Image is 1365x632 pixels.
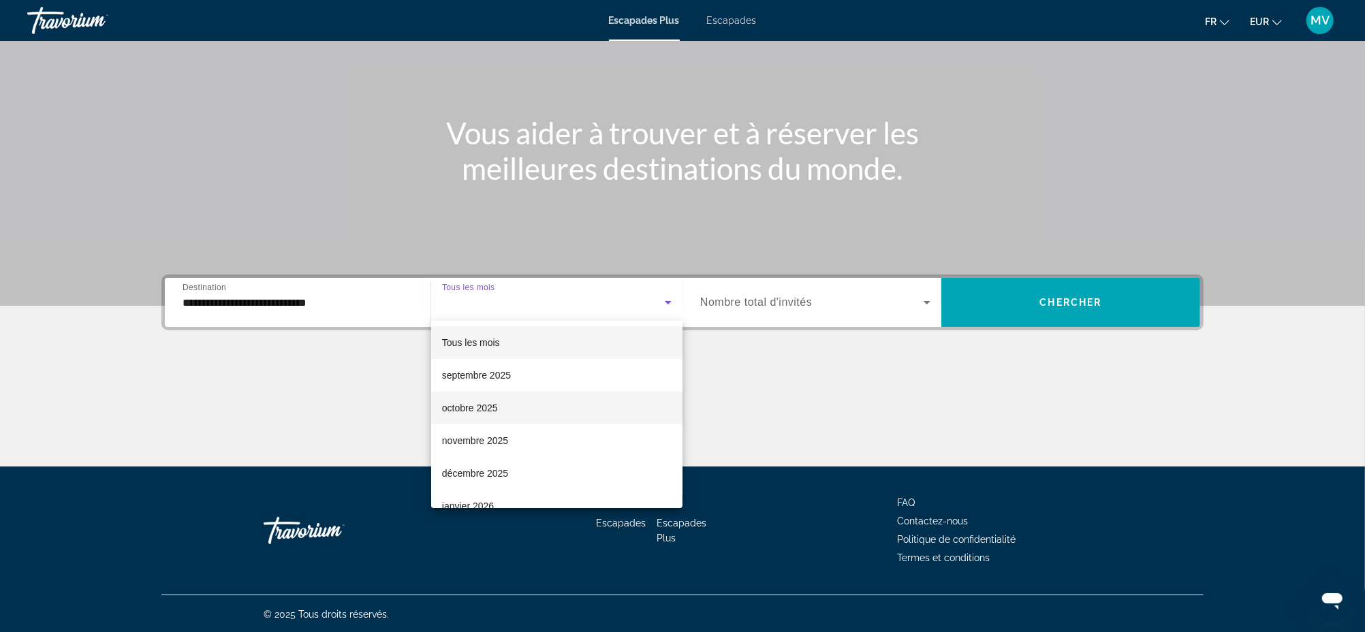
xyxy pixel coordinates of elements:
font: octobre 2025 [442,402,498,413]
font: novembre 2025 [442,435,508,446]
font: septembre 2025 [442,370,511,381]
font: Tous les mois [442,337,500,348]
iframe: Bouton de lancement de la fenêtre de messagerie [1311,578,1354,621]
font: décembre 2025 [442,468,508,479]
font: janvier 2026 [442,501,494,511]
